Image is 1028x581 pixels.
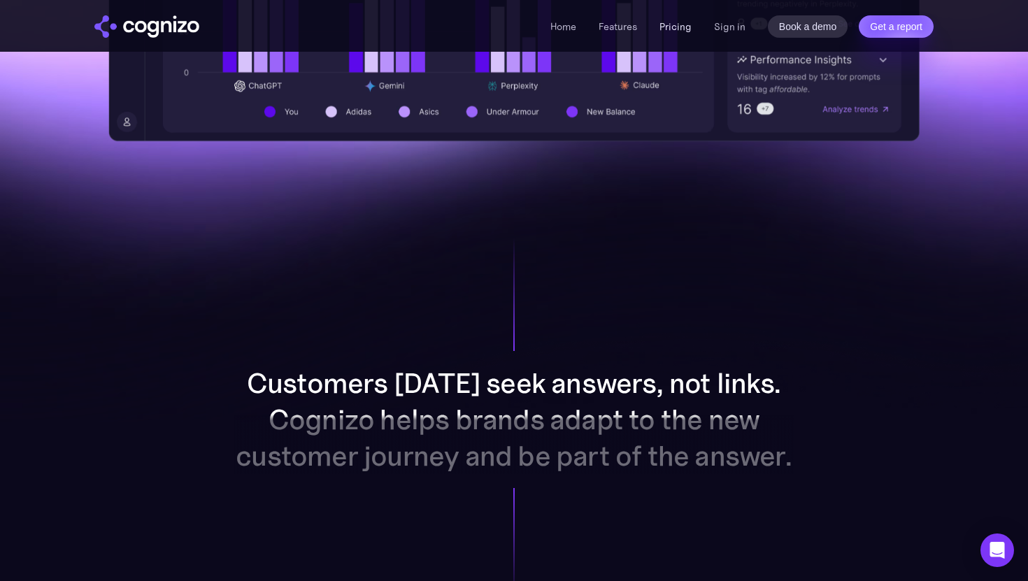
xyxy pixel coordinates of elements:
[659,20,692,33] a: Pricing
[714,18,745,35] a: Sign in
[234,365,794,474] p: Customers [DATE] seek answers, not links. Cognizo helps brands adapt to the new customer journey ...
[980,533,1014,567] div: Open Intercom Messenger
[599,20,637,33] a: Features
[550,20,576,33] a: Home
[94,15,199,38] a: home
[94,15,199,38] img: cognizo logo
[859,15,934,38] a: Get a report
[768,15,848,38] a: Book a demo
